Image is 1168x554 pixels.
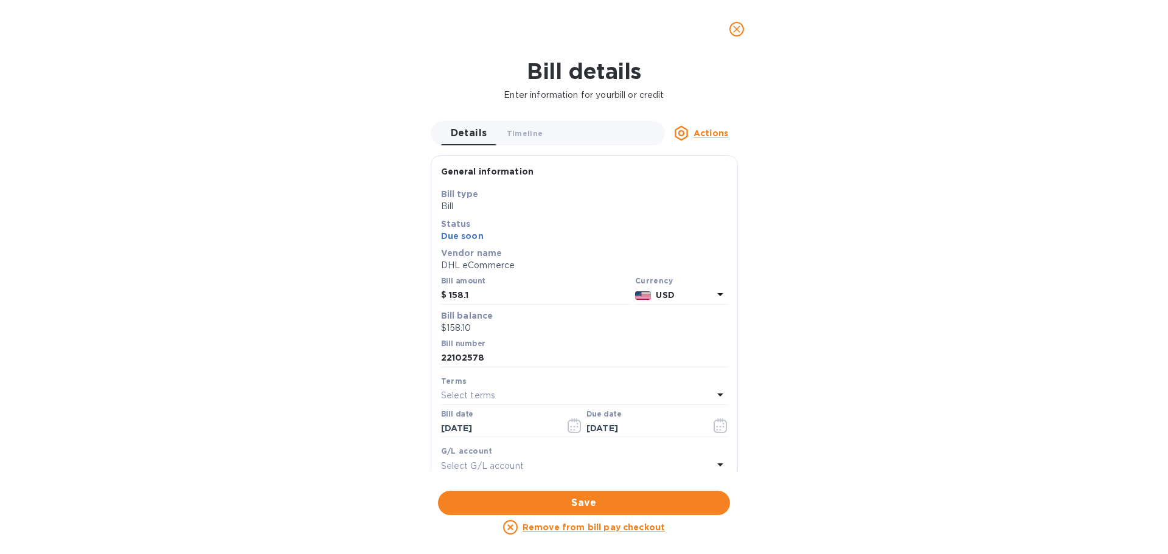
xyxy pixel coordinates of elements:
b: Vendor name [441,248,502,258]
button: close [722,15,751,44]
p: Bill [441,200,728,213]
label: Bill date [441,410,473,418]
b: Bill type [441,189,478,199]
input: $ Enter bill amount [449,286,630,305]
p: Enter information for your bill or credit [10,89,1158,102]
b: Bill balance [441,311,493,320]
b: Status [441,219,471,229]
input: Due date [586,420,701,438]
p: Select G/L account [441,460,524,473]
label: Bill number [441,340,485,347]
b: Currency [635,276,673,285]
h1: Bill details [10,58,1158,84]
label: Bill amount [441,278,485,285]
span: Save [448,496,720,510]
p: Select terms [441,389,496,402]
u: Actions [693,128,728,138]
img: USD [635,291,652,300]
span: Details [451,125,487,142]
b: Terms [441,376,467,386]
button: Save [438,491,730,515]
p: DHL eCommerce [441,259,728,272]
div: $ [441,286,449,305]
b: General information [441,167,534,176]
label: Due date [586,410,621,418]
p: $158.10 [441,322,728,334]
span: Timeline [507,127,543,140]
b: USD [656,290,674,300]
b: G/L account [441,446,493,455]
input: Enter bill number [441,349,728,367]
p: Due soon [441,230,728,242]
u: Remove from bill pay checkout [523,522,665,532]
input: Select date [441,420,556,438]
